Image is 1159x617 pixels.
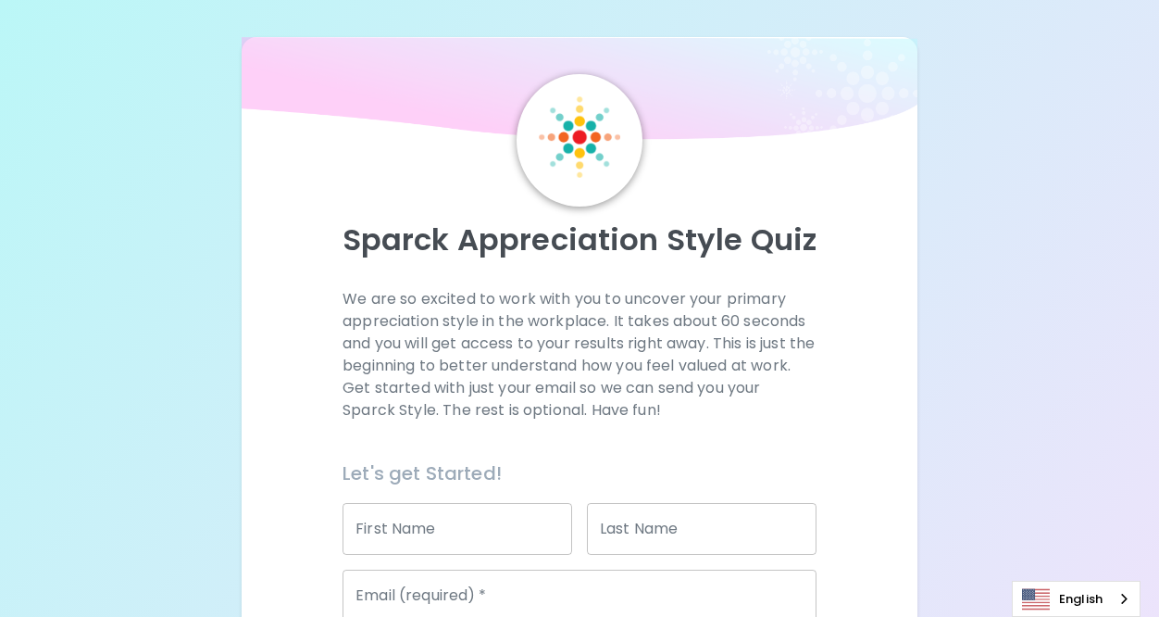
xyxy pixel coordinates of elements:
[343,288,816,422] p: We are so excited to work with you to uncover your primary appreciation style in the workplace. I...
[1012,581,1140,617] div: Language
[343,459,816,488] h6: Let's get Started!
[1012,581,1140,617] aside: Language selected: English
[242,37,917,148] img: wave
[1013,582,1140,616] a: English
[264,221,895,258] p: Sparck Appreciation Style Quiz
[539,96,620,178] img: Sparck Logo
